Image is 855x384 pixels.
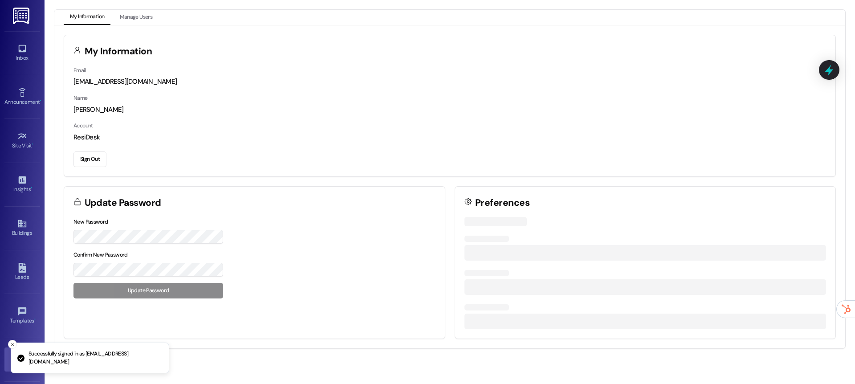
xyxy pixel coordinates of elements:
[85,47,152,56] h3: My Information
[73,218,108,225] label: New Password
[73,133,826,142] div: ResiDesk
[114,10,159,25] button: Manage Users
[73,122,93,129] label: Account
[4,304,40,328] a: Templates •
[4,216,40,240] a: Buildings
[4,129,40,153] a: Site Visit •
[73,94,88,102] label: Name
[4,41,40,65] a: Inbox
[73,105,826,114] div: [PERSON_NAME]
[4,172,40,196] a: Insights •
[40,98,41,104] span: •
[85,198,161,208] h3: Update Password
[13,8,31,24] img: ResiDesk Logo
[32,141,33,147] span: •
[73,251,128,258] label: Confirm New Password
[475,198,529,208] h3: Preferences
[73,151,106,167] button: Sign Out
[28,350,162,366] p: Successfully signed in as [EMAIL_ADDRESS][DOMAIN_NAME]
[4,347,40,372] a: Account
[4,260,40,284] a: Leads
[31,185,32,191] span: •
[8,340,17,349] button: Close toast
[73,67,86,74] label: Email
[64,10,110,25] button: My Information
[73,77,826,86] div: [EMAIL_ADDRESS][DOMAIN_NAME]
[34,316,36,323] span: •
